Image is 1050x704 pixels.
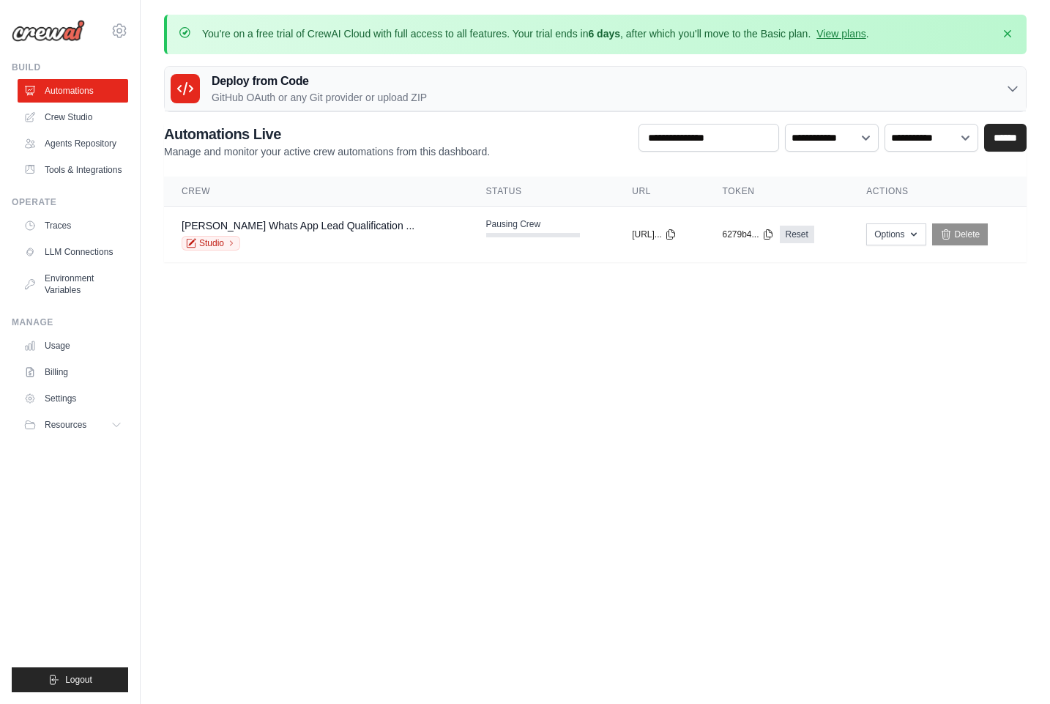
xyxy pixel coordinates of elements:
th: Token [704,177,849,207]
span: Pausing Crew [486,218,541,230]
a: Billing [18,360,128,384]
a: Agents Repository [18,132,128,155]
th: Status [469,177,615,207]
span: Resources [45,419,86,431]
img: Logo [12,20,85,42]
h3: Deploy from Code [212,73,427,90]
strong: 6 days [588,28,620,40]
a: Tools & Integrations [18,158,128,182]
a: LLM Connections [18,240,128,264]
th: Actions [849,177,1027,207]
a: Usage [18,334,128,357]
button: Logout [12,667,128,692]
button: 6279b4... [722,229,773,240]
th: Crew [164,177,469,207]
p: Manage and monitor your active crew automations from this dashboard. [164,144,490,159]
a: Settings [18,387,128,410]
button: Options [866,223,926,245]
a: Environment Variables [18,267,128,302]
a: Traces [18,214,128,237]
a: Automations [18,79,128,103]
button: Resources [18,413,128,437]
th: URL [614,177,704,207]
p: You're on a free trial of CrewAI Cloud with full access to all features. Your trial ends in , aft... [202,26,869,41]
div: Build [12,62,128,73]
a: Studio [182,236,240,251]
div: Operate [12,196,128,208]
a: Crew Studio [18,105,128,129]
div: Manage [12,316,128,328]
span: Logout [65,674,92,686]
p: GitHub OAuth or any Git provider or upload ZIP [212,90,427,105]
a: Delete [932,223,988,245]
a: Reset [780,226,814,243]
a: [PERSON_NAME] Whats App Lead Qualification ... [182,220,414,231]
h2: Automations Live [164,124,490,144]
a: View plans [816,28,865,40]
